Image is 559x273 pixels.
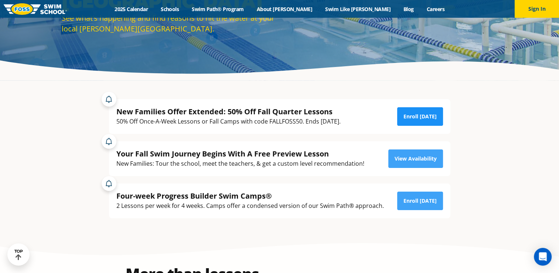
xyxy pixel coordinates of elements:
a: About [PERSON_NAME] [250,6,319,13]
a: View Availability [388,149,443,168]
div: Your Fall Swim Journey Begins With A Free Preview Lesson [116,149,364,159]
div: 2 Lessons per week for 4 weeks. Camps offer a condensed version of our Swim Path® approach. [116,201,384,211]
a: Enroll [DATE] [397,107,443,126]
a: Swim Path® Program [185,6,250,13]
a: Schools [154,6,185,13]
a: Swim Like [PERSON_NAME] [319,6,397,13]
div: New Families: Tour the school, meet the teachers, & get a custom level recommendation! [116,159,364,169]
a: Blog [397,6,420,13]
a: Enroll [DATE] [397,192,443,210]
div: TOP [14,249,23,260]
div: New Families Offer Extended: 50% Off Fall Quarter Lessons [116,107,341,117]
div: Open Intercom Messenger [534,248,552,266]
a: Careers [420,6,451,13]
div: Four-week Progress Builder Swim Camps® [116,191,384,201]
img: FOSS Swim School Logo [4,3,67,15]
div: 50% Off Once-A-Week Lessons or Fall Camps with code FALLFOSS50. Ends [DATE]. [116,117,341,127]
a: 2025 Calendar [108,6,154,13]
div: See what’s happening and find reasons to hit the water at your local [PERSON_NAME][GEOGRAPHIC_DATA]. [62,13,276,34]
